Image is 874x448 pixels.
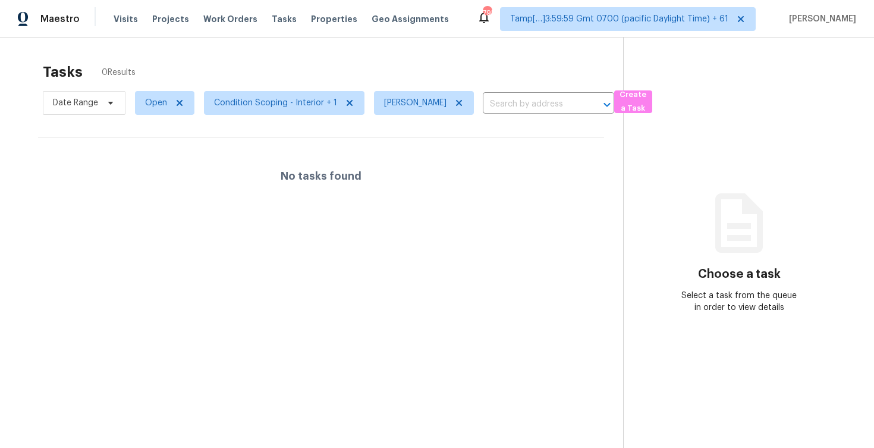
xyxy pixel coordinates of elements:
span: Condition Scoping - Interior + 1 [214,97,337,109]
h3: Choose a task [698,268,781,280]
div: 795 [483,7,491,19]
input: Search by address [483,95,581,114]
span: Tasks [272,15,297,23]
h2: Tasks [43,66,83,78]
div: Select a task from the queue in order to view details [681,290,797,314]
span: Date Range [53,97,98,109]
span: 0 Results [102,67,136,79]
span: Maestro [40,13,80,25]
button: Create a Task [614,90,652,113]
span: Work Orders [203,13,257,25]
span: Projects [152,13,189,25]
span: Create a Task [620,88,646,115]
span: Geo Assignments [372,13,449,25]
span: [PERSON_NAME] [384,97,447,109]
span: [PERSON_NAME] [784,13,856,25]
span: Tamp[…]3:59:59 Gmt 0700 (pacific Daylight Time) + 61 [510,13,728,25]
span: Properties [311,13,357,25]
span: Visits [114,13,138,25]
h4: No tasks found [281,170,361,182]
span: Open [145,97,167,109]
button: Open [599,96,615,113]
